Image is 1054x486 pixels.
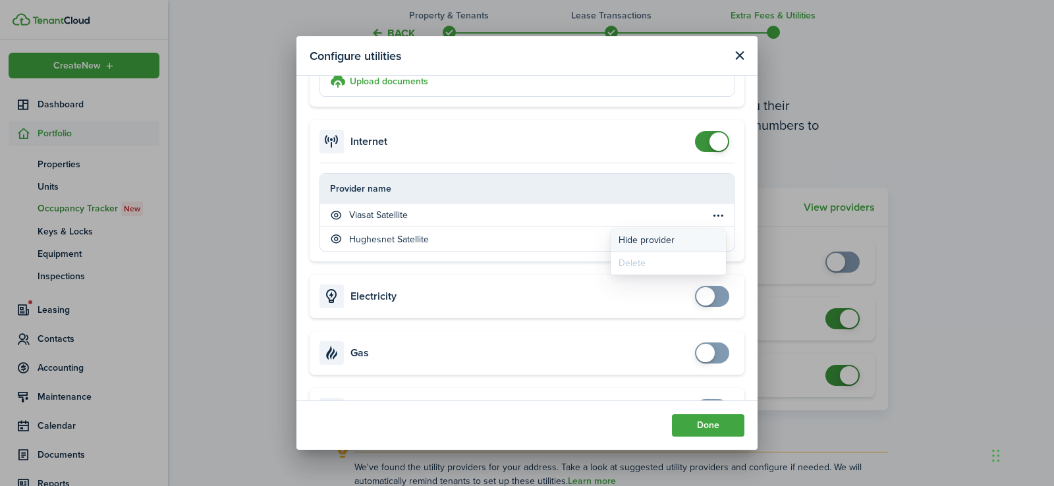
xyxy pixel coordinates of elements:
button: Close modal [731,47,748,64]
div: Drag [992,436,1000,475]
p: Hughesnet Satellite [349,232,429,246]
th: Provider name [320,182,710,196]
h4: Internet [350,134,387,149]
p: Viasat Satellite [349,208,408,222]
button: Open menu [710,207,726,223]
modal-title: Configure utilities [310,43,401,68]
h4: Gas [350,345,369,361]
iframe: Chat Widget [988,423,1054,486]
h4: Electricity [350,288,397,304]
button: Hide provider [611,229,726,252]
button: Done [672,414,744,437]
h3: Upload documents [350,74,428,88]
